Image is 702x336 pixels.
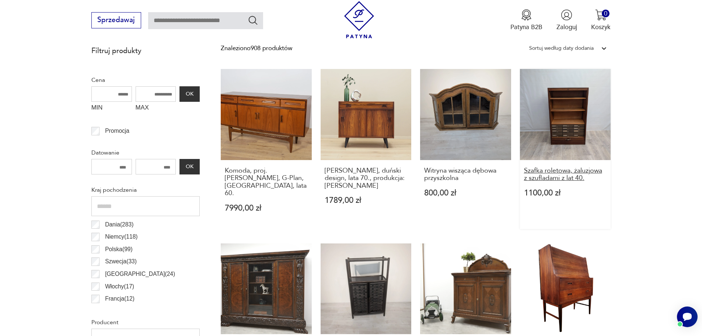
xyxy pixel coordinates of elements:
a: Szafka palisandrowa, duński design, lata 70., produkcja: Dania[PERSON_NAME], duński design, lata ... [321,69,412,229]
p: Patyna B2B [510,23,542,31]
p: Filtruj produkty [91,46,200,56]
p: Datowanie [91,148,200,157]
div: Sortuj według daty dodania [529,44,594,53]
button: Szukaj [248,15,258,25]
p: Włochy ( 17 ) [105,282,134,291]
h3: [PERSON_NAME], duński design, lata 70., produkcja: [PERSON_NAME] [325,167,408,190]
a: Sprzedawaj [91,18,141,24]
div: 0 [602,10,610,17]
p: 7990,00 zł [225,204,308,212]
img: Ikona koszyka [595,9,607,21]
p: Kraj pochodzenia [91,185,200,195]
p: [GEOGRAPHIC_DATA] ( 24 ) [105,269,175,279]
img: Ikonka użytkownika [561,9,572,21]
h3: Witryna wisząca dębowa przyszkolna [424,167,507,182]
p: Polska ( 99 ) [105,245,133,254]
a: Komoda, proj. V. Wilkins, G-Plan, Wielka Brytania, lata 60.Komoda, proj. [PERSON_NAME], G-Plan, [... [221,69,312,229]
a: Szafka roletowa, żaluzjowa z szufladami z lat 40.Szafka roletowa, żaluzjowa z szufladami z lat 40... [520,69,611,229]
button: Patyna B2B [510,9,542,31]
p: 800,00 zł [424,189,507,197]
label: MIN [91,102,132,116]
p: Zaloguj [556,23,577,31]
button: Zaloguj [556,9,577,31]
p: Cena [91,75,200,85]
p: 1789,00 zł [325,197,408,204]
button: 0Koszyk [591,9,611,31]
iframe: Smartsupp widget button [677,306,698,327]
img: Ikona medalu [521,9,532,21]
a: Ikona medaluPatyna B2B [510,9,542,31]
p: Szwecja ( 33 ) [105,257,137,266]
p: 1100,00 zł [524,189,607,197]
button: Sprzedawaj [91,12,141,28]
div: Znaleziono 908 produktów [221,44,292,53]
p: Francja ( 12 ) [105,294,135,304]
button: OK [179,159,199,174]
p: Promocja [105,126,129,136]
p: Producent [91,318,200,327]
label: MAX [136,102,176,116]
button: OK [179,86,199,102]
p: Norwegia ( 12 ) [105,306,140,316]
p: Koszyk [591,23,611,31]
p: Dania ( 283 ) [105,220,133,229]
h3: Szafka roletowa, żaluzjowa z szufladami z lat 40. [524,167,607,182]
p: Niemcy ( 118 ) [105,232,137,242]
a: Witryna wisząca dębowa przyszkolnaWitryna wisząca dębowa przyszkolna800,00 zł [420,69,511,229]
img: Patyna - sklep z meblami i dekoracjami vintage [340,1,378,38]
h3: Komoda, proj. [PERSON_NAME], G-Plan, [GEOGRAPHIC_DATA], lata 60. [225,167,308,197]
